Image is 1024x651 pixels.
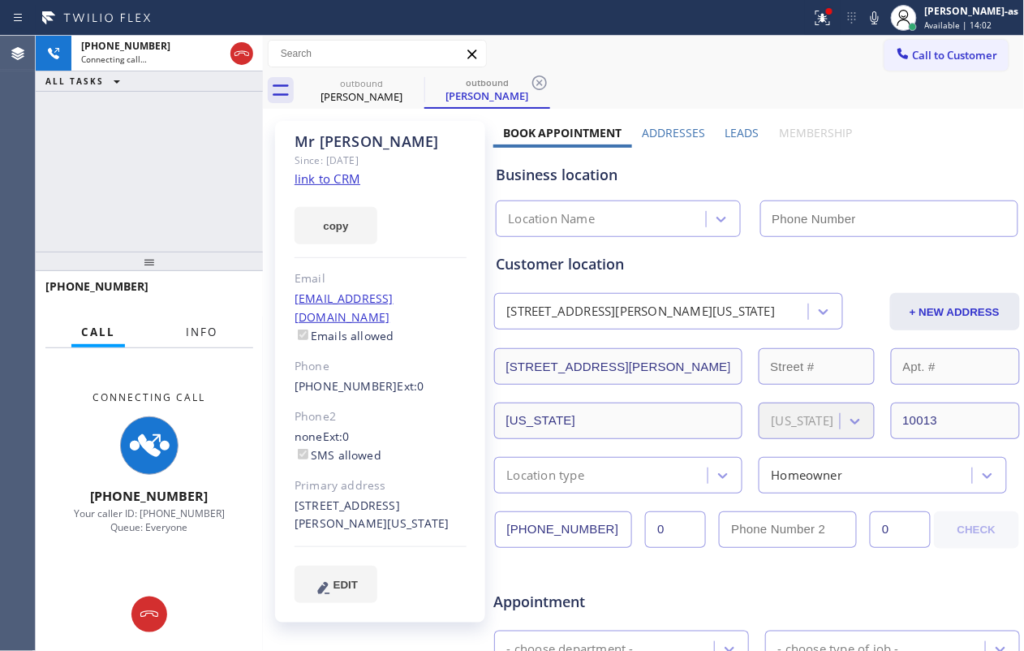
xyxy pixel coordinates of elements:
span: Connecting Call [93,390,206,404]
div: Phone [295,357,467,376]
div: Mr [PERSON_NAME] [295,132,467,151]
button: ALL TASKS [36,71,136,91]
div: Mr Andrew [300,72,423,109]
span: ALL TASKS [45,75,104,87]
div: [STREET_ADDRESS][PERSON_NAME][US_STATE] [507,303,776,321]
label: Addresses [642,125,705,140]
div: Business location [497,164,1018,186]
button: Hang up [230,42,253,65]
div: [PERSON_NAME]-as [925,4,1019,18]
button: EDIT [295,566,377,603]
div: [PERSON_NAME] [426,88,549,103]
input: Ext. [645,511,706,548]
div: Since: [DATE] [295,151,467,170]
span: [PHONE_NUMBER] [81,39,170,53]
div: [PERSON_NAME] [300,89,423,104]
span: Ext: 0 [398,378,424,394]
button: + NEW ADDRESS [890,293,1020,330]
input: Ext. 2 [870,511,931,548]
span: EDIT [333,579,358,591]
span: Call [81,325,115,339]
div: outbound [426,76,549,88]
button: copy [295,207,377,244]
div: Mr Andrew [426,72,549,107]
input: SMS allowed [298,449,308,459]
input: Search [269,41,486,67]
input: Emails allowed [298,330,308,340]
div: none [295,428,467,465]
span: Connecting call… [81,54,147,65]
button: Call to Customer [884,40,1009,71]
button: Call [71,317,125,348]
span: Info [186,325,217,339]
div: Location Name [509,210,596,229]
input: ZIP [891,403,1020,439]
div: Phone2 [295,407,467,426]
label: Membership [779,125,852,140]
a: link to CRM [295,170,360,187]
input: City [494,403,742,439]
div: Customer location [497,253,1018,275]
div: Primary address [295,476,467,495]
span: Available | 14:02 [925,19,992,31]
a: [PHONE_NUMBER] [295,378,398,394]
span: [PHONE_NUMBER] [91,487,209,505]
span: Your caller ID: [PHONE_NUMBER] Queue: Everyone [74,507,225,534]
span: Call to Customer [913,48,998,63]
span: Ext: 0 [323,429,350,444]
div: Homeowner [772,466,843,485]
span: [PHONE_NUMBER] [45,278,148,294]
input: Phone Number [495,511,633,548]
button: Mute [863,6,886,29]
div: [STREET_ADDRESS][PERSON_NAME][US_STATE] [295,497,467,534]
input: Street # [759,348,875,385]
button: CHECK [934,511,1018,549]
span: Appointment [494,591,667,613]
div: outbound [300,77,423,89]
label: Emails allowed [295,328,394,343]
div: Email [295,269,467,288]
label: Leads [725,125,759,140]
label: Book Appointment [503,125,622,140]
button: Info [176,317,227,348]
input: Address [494,348,742,385]
button: Hang up [131,597,167,632]
a: [EMAIL_ADDRESS][DOMAIN_NAME] [295,291,394,325]
input: Phone Number [760,200,1018,237]
input: Phone Number 2 [719,511,857,548]
input: Apt. # [891,348,1020,385]
label: SMS allowed [295,447,381,463]
div: Location type [507,466,585,485]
